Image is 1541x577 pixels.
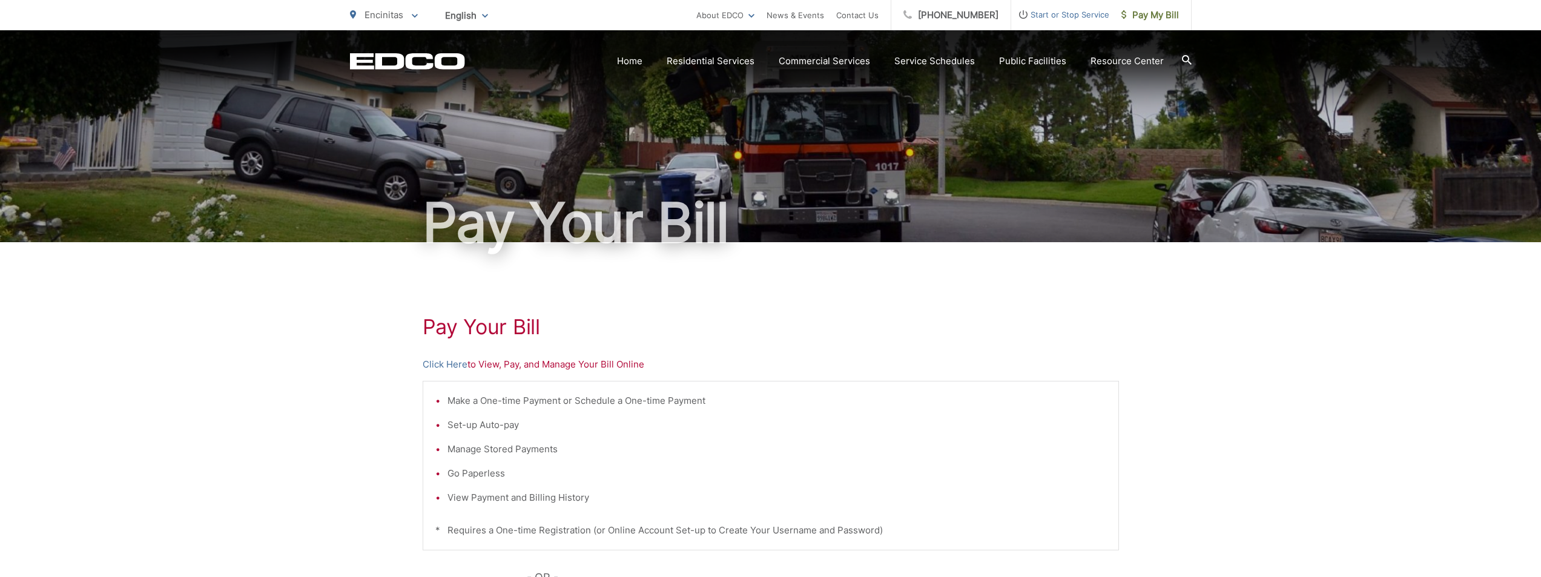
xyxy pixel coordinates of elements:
[447,418,1106,432] li: Set-up Auto-pay
[423,357,1119,372] p: to View, Pay, and Manage Your Bill Online
[667,54,754,68] a: Residential Services
[617,54,642,68] a: Home
[447,490,1106,505] li: View Payment and Billing History
[999,54,1066,68] a: Public Facilities
[447,442,1106,457] li: Manage Stored Payments
[423,357,467,372] a: Click Here
[1121,8,1179,22] span: Pay My Bill
[350,193,1192,253] h1: Pay Your Bill
[365,9,403,21] span: Encinitas
[447,466,1106,481] li: Go Paperless
[447,394,1106,408] li: Make a One-time Payment or Schedule a One-time Payment
[350,53,465,70] a: EDCD logo. Return to the homepage.
[1091,54,1164,68] a: Resource Center
[696,8,754,22] a: About EDCO
[767,8,824,22] a: News & Events
[836,8,879,22] a: Contact Us
[436,5,497,26] span: English
[435,523,1106,538] p: * Requires a One-time Registration (or Online Account Set-up to Create Your Username and Password)
[779,54,870,68] a: Commercial Services
[894,54,975,68] a: Service Schedules
[423,315,1119,339] h1: Pay Your Bill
